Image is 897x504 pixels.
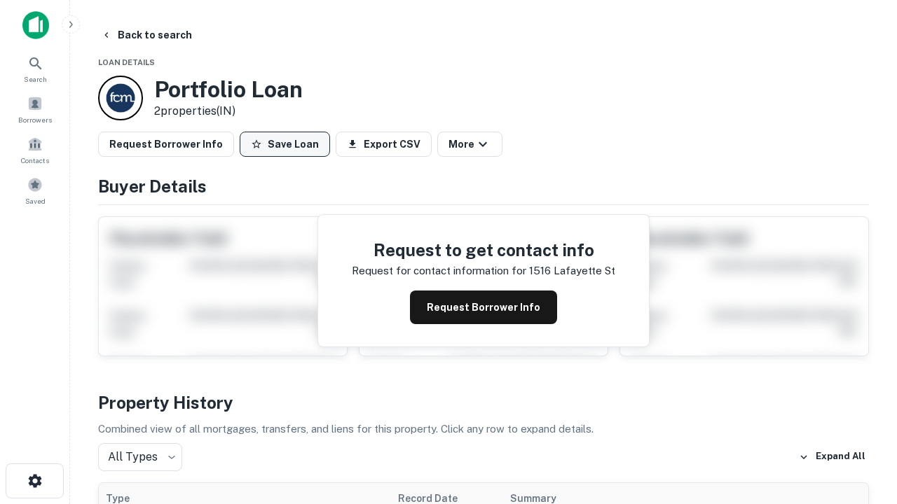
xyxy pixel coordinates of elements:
p: 1516 lafayette st [529,262,615,279]
button: Export CSV [336,132,432,157]
div: All Types [98,443,182,471]
p: 2 properties (IN) [154,103,303,120]
span: Borrowers [18,114,52,125]
a: Borrowers [4,90,66,128]
img: capitalize-icon.png [22,11,49,39]
a: Saved [4,171,66,209]
iframe: Chat Widget [827,347,897,414]
button: Save Loan [240,132,330,157]
p: Combined view of all mortgages, transfers, and liens for this property. Click any row to expand d... [98,421,869,437]
span: Search [24,73,47,85]
a: Contacts [4,131,66,169]
h4: Request to get contact info [352,237,615,262]
h3: Portfolio Loan [154,76,303,103]
a: Search [4,50,66,87]
span: Contacts [21,155,49,166]
h4: Buyer Details [98,174,869,199]
button: Expand All [795,447,869,468]
button: Request Borrower Info [410,290,557,324]
h4: Property History [98,390,869,415]
button: More [437,132,502,157]
button: Request Borrower Info [98,132,234,157]
p: Request for contact information for [352,262,526,279]
span: Loan Details [98,58,155,66]
button: Back to search [95,22,198,48]
span: Saved [25,195,46,206]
